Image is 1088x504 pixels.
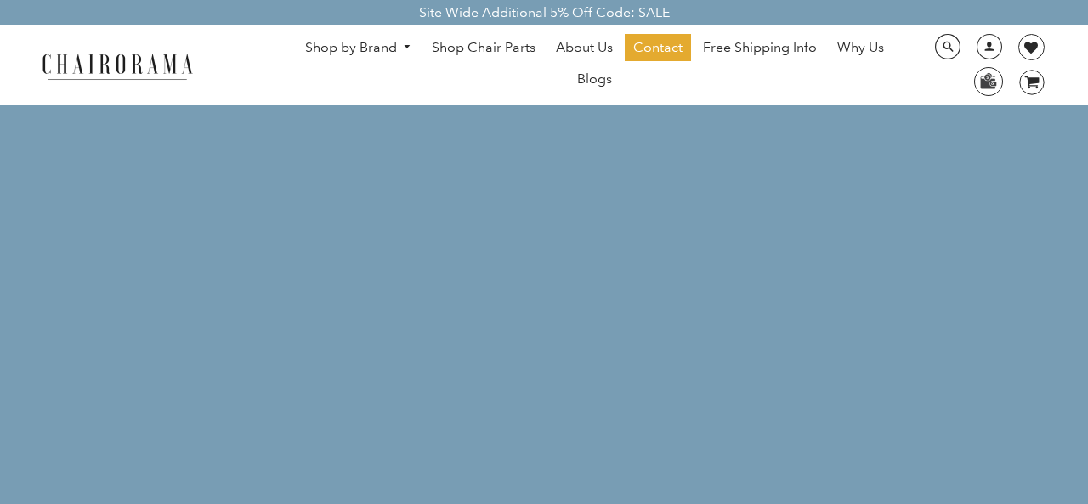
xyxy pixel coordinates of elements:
a: Why Us [829,34,892,61]
a: Free Shipping Info [694,34,825,61]
span: Blogs [577,71,612,88]
span: Free Shipping Info [703,39,817,57]
img: chairorama [32,51,202,81]
a: Contact [625,34,691,61]
a: Shop Chair Parts [423,34,544,61]
span: Shop Chair Parts [432,39,535,57]
a: Shop by Brand [297,35,421,61]
a: Blogs [569,65,620,93]
span: About Us [556,39,613,57]
span: Contact [633,39,683,57]
nav: DesktopNavigation [275,34,914,97]
a: About Us [547,34,621,61]
span: Why Us [837,39,884,57]
img: WhatsApp_Image_2024-07-12_at_16.23.01.webp [975,68,1001,93]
